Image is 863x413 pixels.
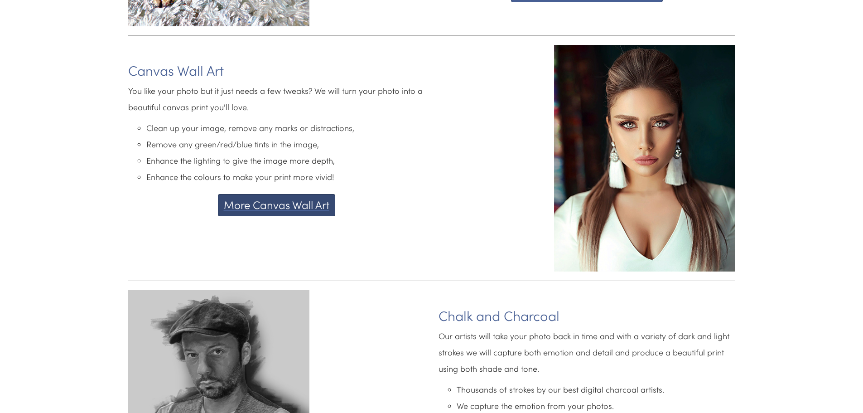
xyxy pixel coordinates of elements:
[457,381,735,398] li: Thousands of strokes by our best digital charcoal artists.
[146,120,425,136] li: Clean up your image, remove any marks or distractions,
[128,83,425,115] p: You like your photo but it just needs a few tweaks? We will turn your photo into a beautiful canv...
[146,136,425,152] li: Remove any green/red/blue tints in the image,
[218,194,335,216] button: More Canvas Wall Art
[146,152,425,169] li: Enhance the lighting to give the image more depth,
[128,63,425,78] h3: Canvas Wall Art
[439,328,735,377] p: Our artists will take your photo back in time and with a variety of dark and light strokes we wil...
[554,45,735,272] img: poster-portrait.jpg
[128,194,425,216] a: More Canvas Wall Art
[439,308,735,323] h3: Chalk and Charcoal
[146,169,425,185] li: Enhance the colours to make your print more vivid!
